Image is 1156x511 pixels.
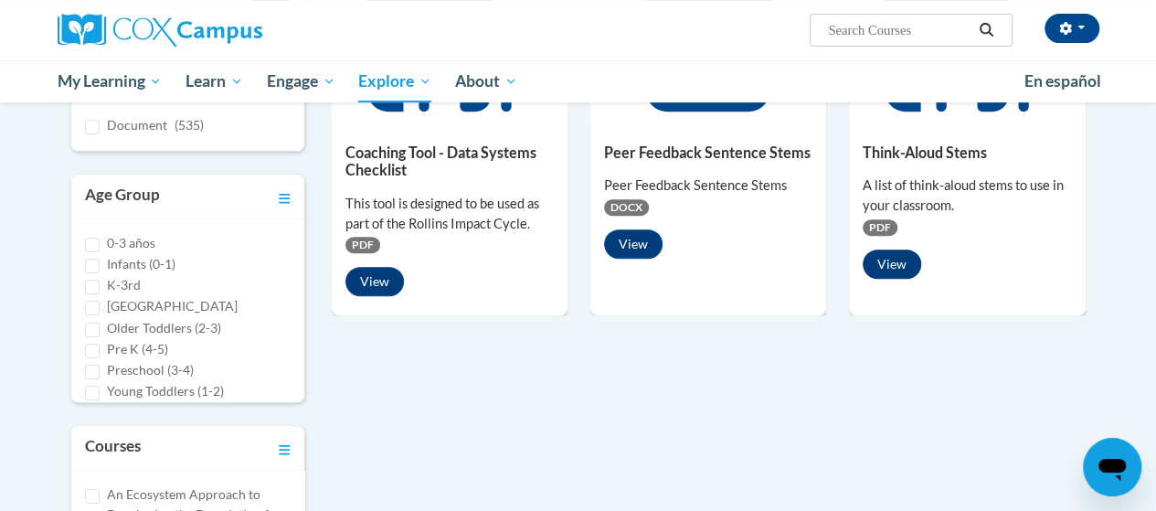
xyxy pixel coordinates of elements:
span: My Learning [57,70,162,92]
a: About [443,60,529,102]
a: Engage [255,60,347,102]
div: This tool is designed to be used as part of the Rollins Impact Cycle. [345,194,554,234]
span: Explore [358,70,431,92]
a: En español [1013,62,1113,101]
label: Pre K (4-5) [107,339,168,359]
a: Toggle collapse [279,435,291,461]
label: Infants (0-1) [107,254,175,274]
iframe: Button to launch messaging window [1083,438,1141,496]
label: 0-3 años [107,233,155,253]
button: View [863,250,921,279]
h3: Age Group [85,184,160,209]
span: PDF [345,237,380,253]
label: Young Toddlers (1-2) [107,381,224,401]
label: K-3rd [107,275,141,295]
span: DOCX [604,199,649,216]
span: About [455,70,517,92]
button: View [604,229,663,259]
span: (535) [175,117,204,133]
h5: Coaching Tool - Data Systems Checklist [345,144,554,179]
a: Cox Campus [58,14,387,47]
label: Preschool (3-4) [107,360,194,380]
button: Account Settings [1045,14,1099,43]
div: Peer Feedback Sentence Stems [604,176,812,196]
a: Explore [346,60,443,102]
div: A list of think-aloud stems to use in your classroom. [863,176,1071,216]
span: Engage [267,70,335,92]
span: Learn [186,70,243,92]
label: Older Toddlers (2-3) [107,318,221,338]
span: PDF [863,219,897,236]
a: My Learning [46,60,175,102]
a: Toggle collapse [279,184,291,209]
button: Search [972,19,1000,41]
h3: Courses [85,435,141,461]
h5: Think-Aloud Stems [863,144,1071,161]
img: Cox Campus [58,14,262,47]
span: Document [107,117,167,133]
input: Search Courses [826,19,972,41]
a: Learn [174,60,255,102]
button: View [345,267,404,296]
span: En español [1024,71,1101,90]
div: Main menu [44,60,1113,102]
label: [GEOGRAPHIC_DATA] [107,296,238,316]
h5: Peer Feedback Sentence Stems [604,144,812,161]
